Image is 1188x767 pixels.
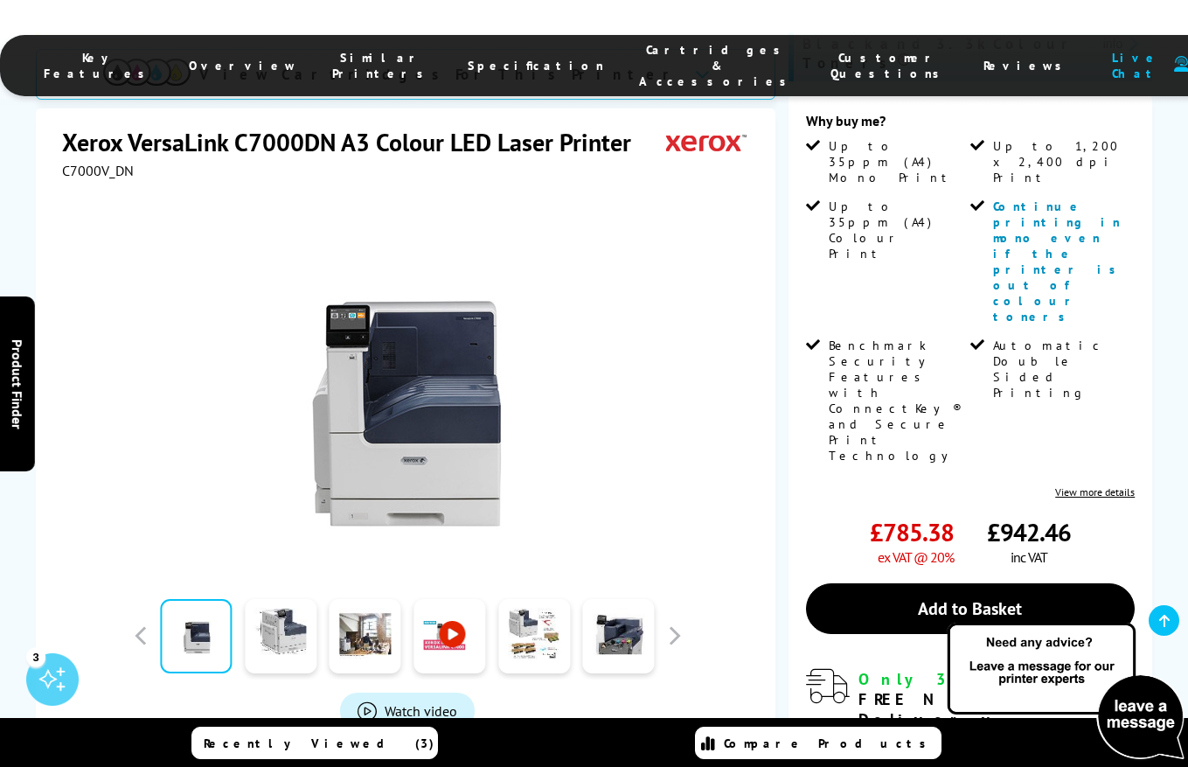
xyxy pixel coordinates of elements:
[332,50,433,81] span: Similar Printers
[1055,485,1135,499] a: View more details
[993,138,1132,185] span: Up to 1,200 x 2,400 dpi Print
[639,42,795,89] span: Cartridges & Accessories
[830,50,948,81] span: Customer Questions
[858,669,1022,689] span: Only 3 left
[983,58,1071,73] span: Reviews
[62,162,134,179] span: C7000V_DN
[987,516,1071,548] span: £942.46
[806,583,1136,634] a: Add to Basket
[191,727,438,759] a: Recently Viewed (3)
[340,693,475,729] a: Product_All_Videos
[829,138,968,185] span: Up to 35ppm (A4) Mono Print
[806,112,1136,138] div: Why buy me?
[878,548,954,566] span: ex VAT @ 20%
[695,727,941,759] a: Compare Products
[1106,50,1165,81] span: Live Chat
[189,58,297,73] span: Overview
[829,199,968,261] span: Up to 35ppm (A4) Colour Print
[204,736,434,751] span: Recently Viewed (3)
[666,126,747,158] img: Xerox
[870,516,954,548] span: £785.38
[62,126,649,158] h1: Xerox VersaLink C7000DN A3 Colour LED Laser Printer
[236,214,579,557] img: Xerox VersaLink C7000DN
[9,338,26,429] span: Product Finder
[858,669,1136,729] div: for FREE Next Day Delivery
[1011,548,1047,566] span: inc VAT
[385,702,457,720] span: Watch video
[829,338,968,464] span: Benchmark Security Features with ConnectKey® and Secure Print Technology
[724,736,935,751] span: Compare Products
[993,199,1125,324] span: Continue printing in mono even if the printer is out of colour toners
[943,620,1188,764] img: Open Live Chat window
[44,50,154,81] span: Key Features
[993,338,1132,401] span: Automatic Double Sided Printing
[468,58,604,73] span: Specification
[26,647,45,666] div: 3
